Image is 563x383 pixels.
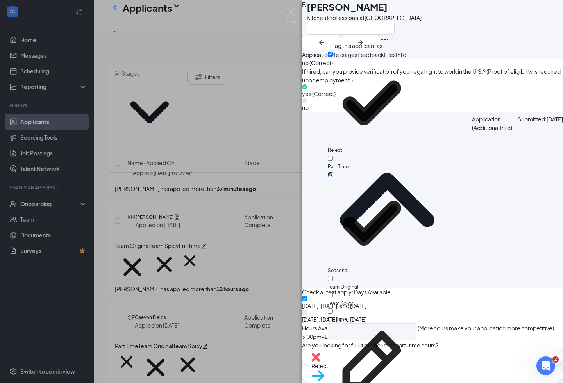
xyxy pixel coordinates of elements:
[317,38,326,47] svg: ArrowLeftNew
[328,59,416,147] svg: Checkmark
[311,362,554,370] span: Reject
[328,164,349,169] span: Part Time
[302,302,366,309] span: [DATE], [DATE], and [DATE]
[302,316,366,323] span: [DATE], [DATE], and [DATE]
[356,38,365,47] svg: ArrowRight
[328,37,389,51] span: Tag this applicant as:
[328,156,333,161] input: Part Time
[302,288,391,296] span: Check all that apply: Days Available
[328,292,333,297] input: Team Spicy
[536,356,555,375] iframe: Intercom live chat
[328,276,333,281] input: Team Original
[302,341,438,349] span: Are you looking for full-time hours or part-time hours?
[547,115,563,123] span: [DATE]
[302,324,554,332] span: Hours Available. Our hours: 5:00am - 11:00pm (More hours make your application more competitive)
[380,35,390,44] svg: Ellipses
[328,308,333,314] input: Full Time
[472,115,518,285] div: Application (Additional Info)
[341,35,380,50] button: ArrowRight
[328,52,333,57] input: Reject
[328,147,342,153] span: Reject
[328,267,349,273] span: Seasonal
[328,172,333,177] input: Seasonal
[307,13,422,22] div: Kitchen Professional at [GEOGRAPHIC_DATA]
[328,284,358,290] span: Team Original
[302,35,341,50] button: ArrowLeftNew
[302,104,309,111] span: no
[552,356,559,363] span: 2
[302,115,472,285] svg: ChevronUp
[302,67,563,84] span: If hired, can you provide verification of your legal right to work in the U.S.? (Proof of eligibi...
[518,115,547,123] span: Submitted:
[302,90,336,97] span: yes (Correct)
[302,332,563,341] span: 3:00pm-11:00pm
[328,300,353,306] span: Team Spicy
[328,179,416,267] svg: Checkmark
[302,51,331,58] span: Application
[328,316,347,322] span: Full Time
[302,59,333,66] span: no (Correct)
